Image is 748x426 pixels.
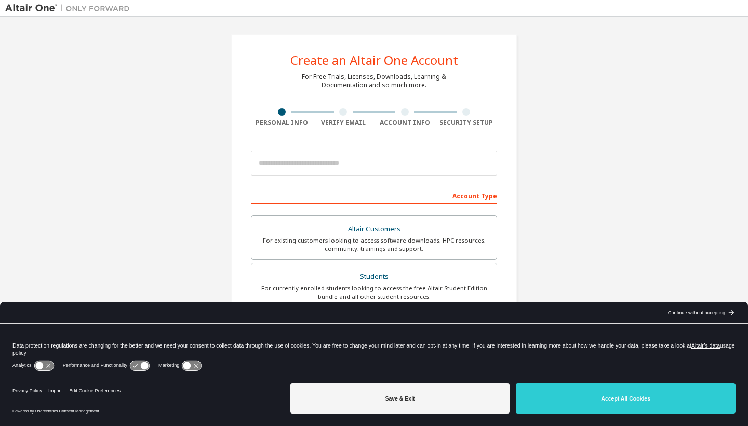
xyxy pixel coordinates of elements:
[290,54,458,66] div: Create an Altair One Account
[251,187,497,204] div: Account Type
[302,73,446,89] div: For Free Trials, Licenses, Downloads, Learning & Documentation and so much more.
[5,3,135,14] img: Altair One
[436,118,498,127] div: Security Setup
[251,118,313,127] div: Personal Info
[258,222,490,236] div: Altair Customers
[258,270,490,284] div: Students
[258,236,490,253] div: For existing customers looking to access software downloads, HPC resources, community, trainings ...
[374,118,436,127] div: Account Info
[313,118,375,127] div: Verify Email
[258,284,490,301] div: For currently enrolled students looking to access the free Altair Student Edition bundle and all ...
